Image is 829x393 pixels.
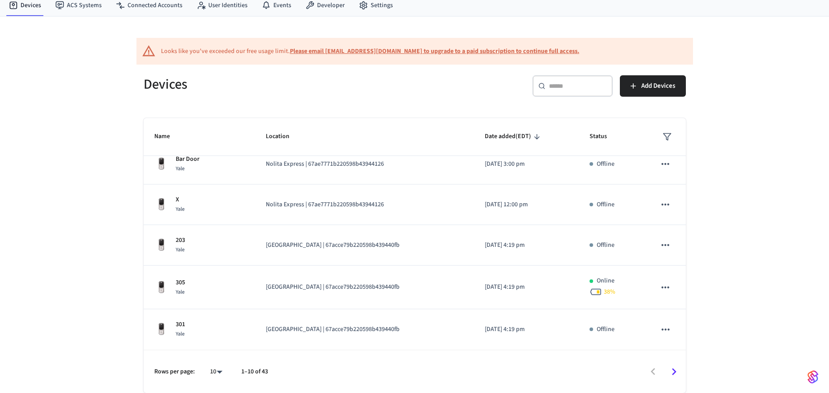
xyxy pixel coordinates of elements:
[176,330,185,338] span: Yale
[144,75,409,94] h5: Devices
[597,241,615,250] p: Offline
[154,322,169,336] img: Yale Assure Touchscreen Wifi Smart Lock, Satin Nickel, Front
[176,288,185,296] span: Yale
[154,280,169,295] img: Yale Assure Touchscreen Wifi Smart Lock, Satin Nickel, Front
[266,130,301,143] span: Location
[485,241,568,250] p: [DATE] 4:19 pm
[176,278,185,287] p: 305
[620,75,686,97] button: Add Devices
[176,165,185,172] span: Yale
[597,325,615,334] p: Offline
[161,47,579,56] div: Looks like you've exceeded our free usage limit.
[485,200,568,209] p: [DATE] 12:00 pm
[808,370,818,384] img: SeamLogoGradient.69752ec5.svg
[485,130,543,143] span: Date added(EDT)
[266,200,463,209] p: Nolita Express | 67ae7771b220598b43944126
[154,197,169,212] img: Yale Assure Touchscreen Wifi Smart Lock, Satin Nickel, Front
[176,236,185,245] p: 203
[176,205,185,213] span: Yale
[176,195,185,205] p: X
[266,160,463,169] p: Nolita Express | 67ae7771b220598b43944126
[206,365,227,378] div: 10
[597,276,615,286] p: Online
[154,130,181,143] span: Name
[154,238,169,252] img: Yale Assure Touchscreen Wifi Smart Lock, Satin Nickel, Front
[664,361,685,382] button: Go to next page
[641,80,675,92] span: Add Devices
[154,157,169,171] img: Yale Assure Touchscreen Wifi Smart Lock, Satin Nickel, Front
[597,160,615,169] p: Offline
[154,367,195,377] p: Rows per page:
[485,160,568,169] p: [DATE] 3:00 pm
[176,155,199,164] p: Bar Door
[290,47,579,56] a: Please email [EMAIL_ADDRESS][DOMAIN_NAME] to upgrade to a paid subscription to continue full access.
[604,287,615,296] span: 38 %
[266,241,463,250] p: [GEOGRAPHIC_DATA] | 67acce79b220598b439440fb
[176,320,185,329] p: 301
[266,282,463,292] p: [GEOGRAPHIC_DATA] | 67acce79b220598b439440fb
[597,200,615,209] p: Offline
[176,246,185,254] span: Yale
[241,367,268,377] p: 1–10 of 43
[590,130,619,143] span: Status
[485,282,568,292] p: [DATE] 4:19 pm
[266,325,463,334] p: [GEOGRAPHIC_DATA] | 67acce79b220598b439440fb
[485,325,568,334] p: [DATE] 4:19 pm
